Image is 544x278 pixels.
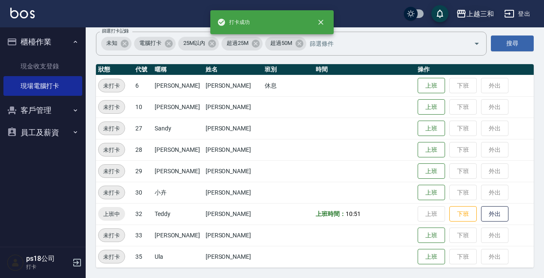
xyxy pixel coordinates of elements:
h5: ps18公司 [26,254,70,263]
td: Teddy [152,203,203,225]
th: 操作 [415,64,534,75]
div: 未知 [101,37,132,50]
img: Logo [10,8,35,18]
button: 上班 [418,163,445,179]
td: 32 [133,203,152,225]
div: 電腦打卡 [134,37,176,50]
td: [PERSON_NAME] [203,160,263,182]
span: 未打卡 [99,81,125,90]
td: [PERSON_NAME] [152,225,203,246]
input: 篩選條件 [308,36,459,51]
td: 28 [133,139,152,160]
button: 上班 [418,78,445,94]
th: 班別 [263,64,314,75]
td: 6 [133,75,152,96]
button: save [431,5,448,22]
td: 29 [133,160,152,182]
td: 33 [133,225,152,246]
button: 外出 [481,206,508,222]
button: 上班 [418,99,445,115]
a: 現金收支登錄 [3,56,82,76]
span: 未打卡 [99,252,125,261]
td: Ula [152,246,203,267]
span: 打卡成功 [217,18,250,27]
td: 27 [133,118,152,139]
img: Person [7,254,24,271]
button: 上班 [418,249,445,265]
p: 打卡 [26,263,70,271]
span: 未打卡 [99,167,125,176]
span: 未打卡 [99,103,125,112]
th: 狀態 [96,64,133,75]
td: [PERSON_NAME] [203,203,263,225]
button: 登出 [501,6,534,22]
label: 篩選打卡記錄 [102,28,129,34]
span: 未打卡 [99,231,125,240]
button: 下班 [449,206,477,222]
button: 上班 [418,228,445,243]
button: 櫃檯作業 [3,31,82,53]
td: [PERSON_NAME] [152,160,203,182]
th: 時間 [314,64,415,75]
td: 35 [133,246,152,267]
button: 上越三和 [453,5,497,23]
button: 上班 [418,185,445,201]
td: [PERSON_NAME] [203,246,263,267]
span: 10:51 [346,210,361,217]
span: 未打卡 [99,124,125,133]
span: 25M以內 [178,39,210,47]
span: 超過25M [221,39,254,47]
button: close [311,13,330,32]
a: 現場電腦打卡 [3,76,82,96]
th: 暱稱 [152,64,203,75]
span: 未打卡 [99,188,125,197]
b: 上班時間： [316,210,346,217]
td: [PERSON_NAME] [203,182,263,203]
th: 代號 [133,64,152,75]
td: Sandy [152,118,203,139]
td: 10 [133,96,152,118]
span: 未知 [101,39,123,47]
button: 客戶管理 [3,99,82,121]
button: 員工及薪資 [3,121,82,144]
td: [PERSON_NAME] [203,118,263,139]
button: 上班 [418,121,445,136]
span: 超過50M [265,39,297,47]
td: 小卉 [152,182,203,203]
button: 上班 [418,142,445,158]
span: 未打卡 [99,145,125,154]
button: Open [470,37,484,50]
td: 30 [133,182,152,203]
td: [PERSON_NAME] [152,75,203,96]
td: [PERSON_NAME] [203,225,263,246]
td: [PERSON_NAME] [152,139,203,160]
button: 搜尋 [491,35,534,51]
td: [PERSON_NAME] [203,75,263,96]
th: 姓名 [203,64,263,75]
span: 電腦打卡 [134,39,167,47]
td: [PERSON_NAME] [203,96,263,118]
td: [PERSON_NAME] [203,139,263,160]
div: 25M以內 [178,37,219,50]
td: 休息 [263,75,314,96]
div: 超過25M [221,37,263,50]
td: [PERSON_NAME] [152,96,203,118]
div: 超過50M [265,37,306,50]
span: 上班中 [98,210,125,219]
div: 上越三和 [466,9,494,19]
